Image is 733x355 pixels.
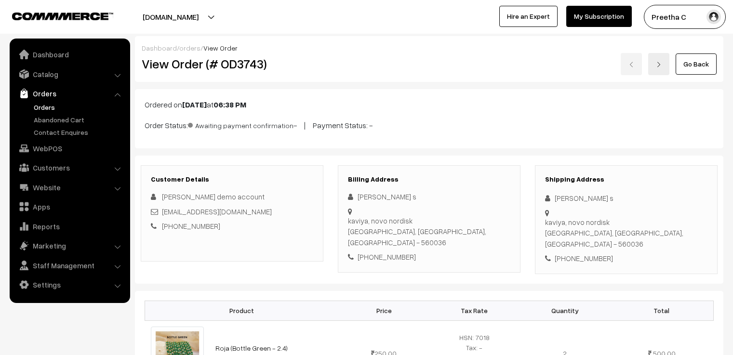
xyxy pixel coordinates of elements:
span: HSN: 7018 Tax: - [459,333,490,352]
img: COMMMERCE [12,13,113,20]
span: Awaiting payment confirmation [188,118,293,131]
h2: View Order (# OD3743) [142,56,324,71]
h3: Billing Address [348,175,510,184]
span: View Order [203,44,238,52]
a: Dashboard [142,44,177,52]
a: Contact Enquires [31,127,127,137]
a: Reports [12,218,127,235]
th: Product [145,301,339,320]
a: Orders [12,85,127,102]
b: [DATE] [182,100,207,109]
a: Staff Management [12,257,127,274]
button: Preetha C [644,5,726,29]
a: Catalog [12,66,127,83]
a: WebPOS [12,140,127,157]
th: Price [339,301,429,320]
b: 06:38 PM [213,100,246,109]
div: [PERSON_NAME] s [545,193,707,204]
a: My Subscription [566,6,632,27]
h3: Shipping Address [545,175,707,184]
a: [PHONE_NUMBER] [162,222,220,230]
a: Marketing [12,237,127,254]
a: Hire an Expert [499,6,558,27]
a: Apps [12,198,127,215]
a: Customers [12,159,127,176]
th: Total [610,301,714,320]
a: COMMMERCE [12,10,96,21]
p: Order Status: - | Payment Status: - [145,118,714,131]
div: / / [142,43,717,53]
a: Abandoned Cart [31,115,127,125]
th: Tax Rate [429,301,520,320]
a: Go Back [676,53,717,75]
a: Website [12,179,127,196]
img: user [706,10,721,24]
div: kaviya, novo nordisk [GEOGRAPHIC_DATA], [GEOGRAPHIC_DATA], [GEOGRAPHIC_DATA] - 560036 [348,215,510,248]
div: [PHONE_NUMBER] [348,251,510,263]
a: Dashboard [12,46,127,63]
a: [EMAIL_ADDRESS][DOMAIN_NAME] [162,207,272,216]
button: [DOMAIN_NAME] [109,5,232,29]
div: kaviya, novo nordisk [GEOGRAPHIC_DATA], [GEOGRAPHIC_DATA], [GEOGRAPHIC_DATA] - 560036 [545,217,707,250]
a: Settings [12,276,127,293]
a: Orders [31,102,127,112]
div: [PHONE_NUMBER] [545,253,707,264]
a: Roja (Bottle Green - 2.4) [215,344,288,352]
a: orders [179,44,200,52]
p: Ordered on at [145,99,714,110]
div: [PERSON_NAME] s [348,191,510,202]
img: right-arrow.png [656,62,662,67]
span: [PERSON_NAME] demo account [162,192,265,201]
h3: Customer Details [151,175,313,184]
th: Quantity [520,301,610,320]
